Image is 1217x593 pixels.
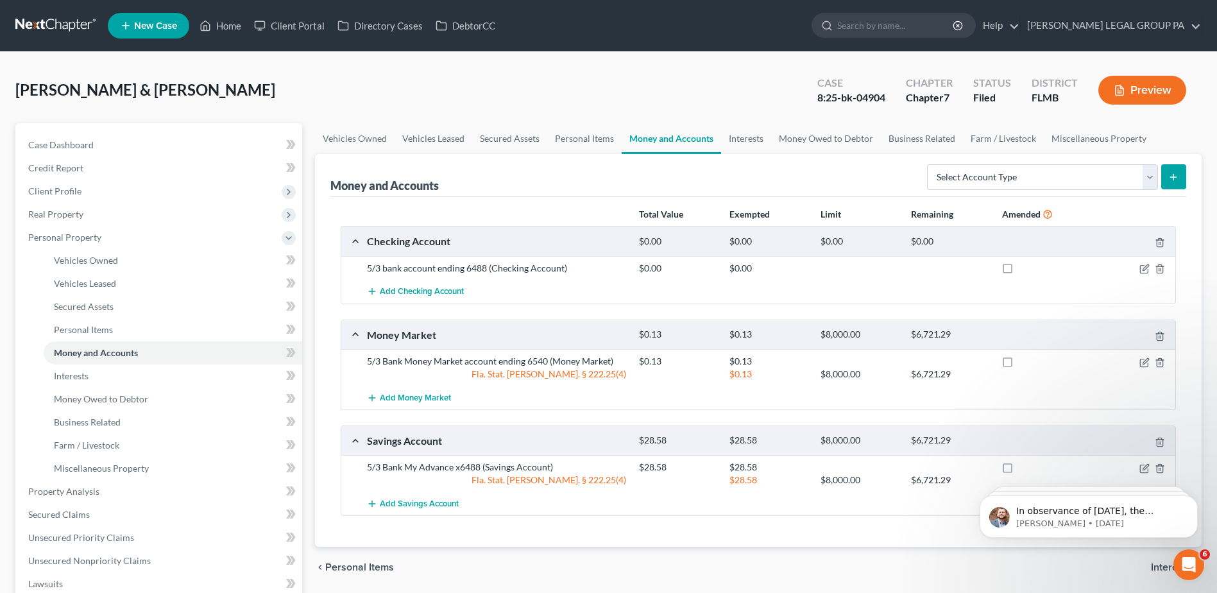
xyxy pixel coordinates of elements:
[1173,549,1204,580] iframe: Intercom live chat
[1098,76,1186,105] button: Preview
[28,185,81,196] span: Client Profile
[1200,549,1210,560] span: 6
[361,234,633,248] div: Checking Account
[1032,90,1078,105] div: FLMB
[960,468,1217,558] iframe: Intercom notifications message
[771,123,881,154] a: Money Owed to Debtor
[361,328,633,341] div: Money Market
[361,262,633,275] div: 5/3 bank account ending 6488 (Checking Account)
[944,91,949,103] span: 7
[54,324,113,335] span: Personal Items
[723,355,813,368] div: $0.13
[315,562,325,572] i: chevron_left
[963,123,1044,154] a: Farm / Livestock
[18,526,302,549] a: Unsecured Priority Claims
[330,178,439,193] div: Money and Accounts
[15,80,275,99] span: [PERSON_NAME] & [PERSON_NAME]
[44,388,302,411] a: Money Owed to Debtor
[906,76,953,90] div: Chapter
[1151,562,1191,572] span: Interests
[361,368,633,381] div: Fla. Stat. [PERSON_NAME]. § 222.25(4)
[723,262,813,275] div: $0.00
[380,393,451,403] span: Add Money Market
[639,209,683,219] strong: Total Value
[881,123,963,154] a: Business Related
[18,157,302,180] a: Credit Report
[723,368,813,381] div: $0.13
[18,133,302,157] a: Case Dashboard
[633,461,723,474] div: $28.58
[814,236,905,248] div: $0.00
[472,123,547,154] a: Secured Assets
[367,386,451,409] button: Add Money Market
[723,236,813,248] div: $0.00
[44,341,302,365] a: Money and Accounts
[28,509,90,520] span: Secured Claims
[54,278,116,289] span: Vehicles Leased
[633,236,723,248] div: $0.00
[723,474,813,486] div: $28.58
[973,76,1011,90] div: Status
[906,90,953,105] div: Chapter
[193,14,248,37] a: Home
[248,14,331,37] a: Client Portal
[44,365,302,388] a: Interests
[54,440,119,451] span: Farm / Livestock
[817,76,885,90] div: Case
[905,368,995,381] div: $6,721.29
[54,347,138,358] span: Money and Accounts
[331,14,429,37] a: Directory Cases
[622,123,721,154] a: Money and Accounts
[911,209,953,219] strong: Remaining
[814,368,905,381] div: $8,000.00
[134,21,177,31] span: New Case
[633,262,723,275] div: $0.00
[837,13,955,37] input: Search by name...
[28,162,83,173] span: Credit Report
[361,434,633,447] div: Savings Account
[380,287,464,297] span: Add Checking Account
[905,236,995,248] div: $0.00
[44,318,302,341] a: Personal Items
[976,14,1019,37] a: Help
[28,209,83,219] span: Real Property
[44,295,302,318] a: Secured Assets
[18,549,302,572] a: Unsecured Nonpriority Claims
[633,355,723,368] div: $0.13
[905,329,995,341] div: $6,721.29
[54,301,114,312] span: Secured Assets
[395,123,472,154] a: Vehicles Leased
[44,434,302,457] a: Farm / Livestock
[547,123,622,154] a: Personal Items
[54,255,118,266] span: Vehicles Owned
[54,393,148,404] span: Money Owed to Debtor
[367,280,464,304] button: Add Checking Account
[28,555,151,566] span: Unsecured Nonpriority Claims
[380,499,459,509] span: Add Savings Account
[721,123,771,154] a: Interests
[44,272,302,295] a: Vehicles Leased
[1021,14,1201,37] a: [PERSON_NAME] LEGAL GROUP PA
[817,90,885,105] div: 8:25-bk-04904
[28,232,101,243] span: Personal Property
[44,249,302,272] a: Vehicles Owned
[315,123,395,154] a: Vehicles Owned
[361,461,633,474] div: 5/3 Bank My Advance x6488 (Savings Account)
[723,434,813,447] div: $28.58
[54,463,149,474] span: Miscellaneous Property
[633,434,723,447] div: $28.58
[28,578,63,589] span: Lawsuits
[28,486,99,497] span: Property Analysis
[54,417,121,427] span: Business Related
[814,434,905,447] div: $8,000.00
[18,480,302,503] a: Property Analysis
[729,209,770,219] strong: Exempted
[367,492,459,515] button: Add Savings Account
[44,457,302,480] a: Miscellaneous Property
[1002,209,1041,219] strong: Amended
[28,532,134,543] span: Unsecured Priority Claims
[633,329,723,341] div: $0.13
